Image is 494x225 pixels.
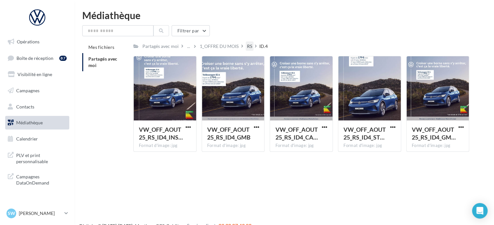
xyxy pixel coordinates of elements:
[207,126,251,141] span: VW_OFF_AOUT25_RS_ID4_GMB
[200,43,239,50] div: 1_OFFRE DU MOIS
[4,170,71,189] a: Campagnes DataOnDemand
[16,104,34,109] span: Contacts
[259,43,268,50] div: ID.4
[343,143,396,149] div: Format d'image: jpg
[4,100,71,114] a: Contacts
[247,43,252,50] div: RS
[4,35,71,49] a: Opérations
[412,143,464,149] div: Format d'image: jpg
[472,203,488,219] div: Open Intercom Messenger
[275,126,318,141] span: VW_OFF_AOUT25_RS_ID4_CARRE
[16,151,67,165] span: PLV et print personnalisable
[139,126,183,141] span: VW_OFF_AOUT25_RS_ID4_INSTA
[172,25,210,36] button: Filtrer par
[4,84,71,97] a: Campagnes
[5,207,69,219] a: SW [PERSON_NAME]
[412,126,456,141] span: VW_OFF_AOUT25_RS_ID4_GMB_720x720px
[186,42,191,51] div: ...
[4,68,71,81] a: Visibilité en ligne
[88,56,118,68] span: Partagés avec moi
[275,143,327,149] div: Format d'image: jpg
[16,88,39,93] span: Campagnes
[4,132,71,146] a: Calendrier
[142,43,179,50] div: Partagés avec moi
[4,51,71,65] a: Boîte de réception87
[17,55,53,61] span: Boîte de réception
[59,56,67,61] div: 87
[17,39,39,44] span: Opérations
[16,136,38,141] span: Calendrier
[88,44,114,50] span: Mes fichiers
[17,72,52,77] span: Visibilité en ligne
[19,210,62,217] p: [PERSON_NAME]
[16,120,43,125] span: Médiathèque
[343,126,386,141] span: VW_OFF_AOUT25_RS_ID4_STORY
[4,148,71,167] a: PLV et print personnalisable
[207,143,259,149] div: Format d'image: jpg
[8,210,15,217] span: SW
[139,143,191,149] div: Format d'image: jpg
[4,116,71,129] a: Médiathèque
[16,172,67,186] span: Campagnes DataOnDemand
[82,10,486,20] div: Médiathèque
